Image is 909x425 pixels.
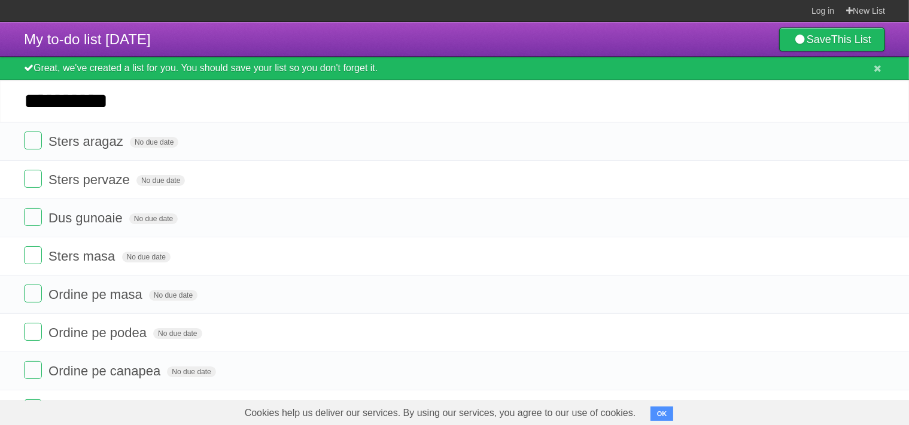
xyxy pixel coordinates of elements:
[48,249,118,264] span: Sters masa
[24,31,151,47] span: My to-do list [DATE]
[24,170,42,188] label: Done
[48,210,126,225] span: Dus gunoaie
[779,27,885,51] a: SaveThis List
[167,366,215,377] span: No due date
[831,33,871,45] b: This List
[48,172,133,187] span: Sters pervaze
[48,287,145,302] span: Ordine pe masa
[48,363,163,378] span: Ordine pe canapea
[24,285,42,302] label: Done
[130,137,178,148] span: No due date
[24,323,42,341] label: Done
[24,208,42,226] label: Done
[24,246,42,264] label: Done
[136,175,185,186] span: No due date
[24,361,42,379] label: Done
[24,399,42,417] label: Done
[650,406,674,421] button: OK
[149,290,197,301] span: No due date
[24,132,42,149] label: Done
[153,328,202,339] span: No due date
[233,401,648,425] span: Cookies help us deliver our services. By using our services, you agree to our use of cookies.
[48,134,126,149] span: Sters aragaz
[129,213,178,224] span: No due date
[122,252,171,262] span: No due date
[48,325,150,340] span: Ordine pe podea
